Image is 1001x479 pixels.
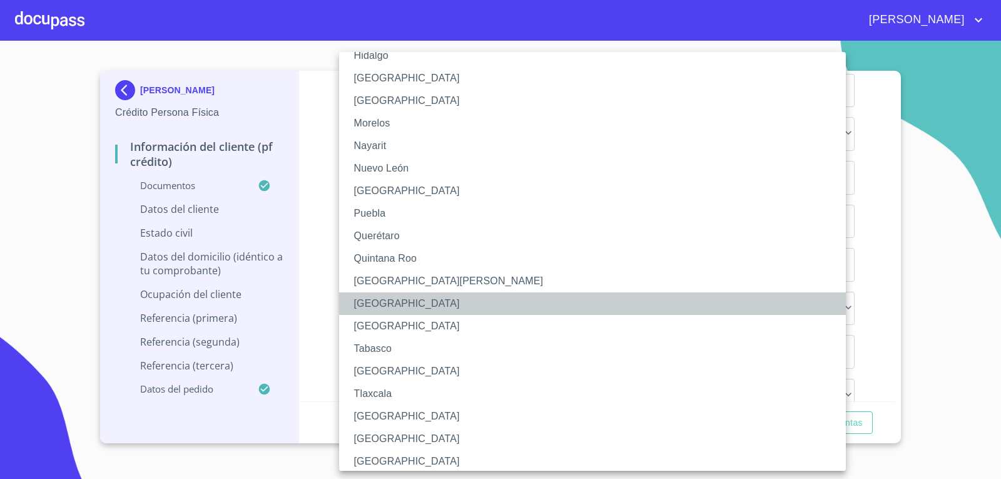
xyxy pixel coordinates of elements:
li: [GEOGRAPHIC_DATA][PERSON_NAME] [339,270,855,292]
li: [GEOGRAPHIC_DATA] [339,315,855,337]
li: [GEOGRAPHIC_DATA] [339,360,855,383]
li: Quintana Roo [339,247,855,270]
li: [GEOGRAPHIC_DATA] [339,292,855,315]
li: [GEOGRAPHIC_DATA] [339,405,855,428]
li: [GEOGRAPHIC_DATA] [339,428,855,450]
li: Hidalgo [339,44,855,67]
li: Nayarit [339,135,855,157]
li: [GEOGRAPHIC_DATA] [339,90,855,112]
li: Querétaro [339,225,855,247]
li: [GEOGRAPHIC_DATA] [339,450,855,473]
li: Morelos [339,112,855,135]
li: Nuevo León [339,157,855,180]
li: [GEOGRAPHIC_DATA] [339,67,855,90]
li: [GEOGRAPHIC_DATA] [339,180,855,202]
li: Tabasco [339,337,855,360]
li: Tlaxcala [339,383,855,405]
li: Puebla [339,202,855,225]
